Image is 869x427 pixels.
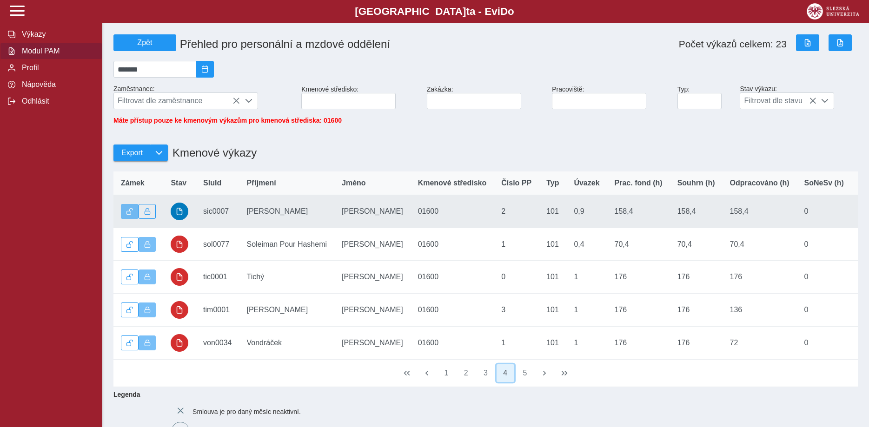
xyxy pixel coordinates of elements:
button: Export do Excelu [796,34,819,51]
td: 0,9 [566,195,607,228]
span: Odpracováno (h) [730,179,789,187]
td: 70,4 [607,228,670,261]
span: Filtrovat dle stavu [740,93,816,109]
span: Číslo PP [501,179,531,187]
td: 176 [723,261,797,294]
td: Soleiman Pour Hashemi [239,228,335,261]
td: 0 [797,294,851,327]
button: uzamčeno [171,236,188,253]
td: tic0001 [196,261,239,294]
span: Nápověda [19,80,94,89]
td: 2 [494,195,539,228]
button: uzamčeno [171,301,188,319]
td: 176 [670,326,723,359]
td: 01600 [411,326,494,359]
td: 101 [539,228,566,261]
td: sic0007 [196,195,239,228]
td: 01600 [411,261,494,294]
button: Výkaz uzamčen. [139,269,156,284]
td: 101 [539,195,566,228]
td: 176 [607,261,670,294]
td: 1 [566,261,607,294]
span: Zpět [118,39,172,47]
td: [PERSON_NAME] [334,195,411,228]
td: 72 [723,326,797,359]
td: 158,4 [670,195,723,228]
button: Export [113,145,150,161]
button: uzamčeno [171,334,188,352]
span: o [508,6,514,17]
td: [PERSON_NAME] [334,294,411,327]
button: Odemknout výkaz. [121,302,139,317]
td: 176 [607,294,670,327]
span: Máte přístup pouze ke kmenovým výkazům pro kmenová střediska: 01600 [113,117,342,124]
button: uzamčeno [171,268,188,286]
span: Prac. fond (h) [615,179,663,187]
button: Výkaz uzamčen. [139,335,156,350]
td: 0 [797,261,851,294]
span: Stav [171,179,186,187]
span: t [466,6,469,17]
button: 3 [477,364,495,382]
td: 101 [539,294,566,327]
span: Souhrn (h) [677,179,715,187]
td: Vondráček [239,326,335,359]
td: 0,4 [566,228,607,261]
div: Zaměstnanec: [110,81,298,113]
span: Filtrovat dle zaměstnance [114,93,240,109]
td: [PERSON_NAME] [334,261,411,294]
td: 176 [670,294,723,327]
td: 3 [494,294,539,327]
div: Kmenové středisko: [298,82,423,113]
button: 1 [438,364,455,382]
button: Uzamknout [139,204,156,219]
span: Kmenové středisko [418,179,487,187]
td: von0034 [196,326,239,359]
button: Zpět [113,34,176,51]
span: Profil [19,64,94,72]
span: Typ [546,179,559,187]
td: 101 [539,261,566,294]
td: sol0077 [196,228,239,261]
td: 0 [797,195,851,228]
span: Počet výkazů celkem: 23 [679,39,787,50]
button: schváleno [171,203,188,220]
td: 0 [797,326,851,359]
h1: Kmenové výkazy [168,142,257,164]
td: 01600 [411,294,494,327]
td: 70,4 [723,228,797,261]
td: 1 [494,228,539,261]
td: 01600 [411,195,494,228]
td: 158,4 [723,195,797,228]
td: 1 [566,294,607,327]
td: 101 [539,326,566,359]
td: 158,4 [607,195,670,228]
td: 0 [494,261,539,294]
span: Jméno [342,179,366,187]
td: 176 [607,326,670,359]
span: Příjmení [247,179,276,187]
div: Typ: [674,82,736,113]
span: Modul PAM [19,47,94,55]
span: Úvazek [574,179,599,187]
td: 1 [494,326,539,359]
img: logo_web_su.png [807,3,859,20]
span: Zámek [121,179,145,187]
button: Výkaz je odemčen. [121,204,139,219]
td: 01600 [411,228,494,261]
span: SoNeSv (h) [804,179,844,187]
button: 5 [516,364,534,382]
td: 136 [723,294,797,327]
td: [PERSON_NAME] [239,294,335,327]
div: Stav výkazu: [736,81,862,113]
td: Tichý [239,261,335,294]
td: 0 [797,228,851,261]
b: [GEOGRAPHIC_DATA] a - Evi [28,6,841,18]
td: 1 [566,326,607,359]
div: Zakázka: [423,82,549,113]
button: 2025/09 [196,61,214,78]
td: 176 [670,261,723,294]
button: Odemknout výkaz. [121,237,139,252]
span: Smlouva je pro daný měsíc neaktivní. [192,407,301,415]
button: Výkaz uzamčen. [139,302,156,317]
